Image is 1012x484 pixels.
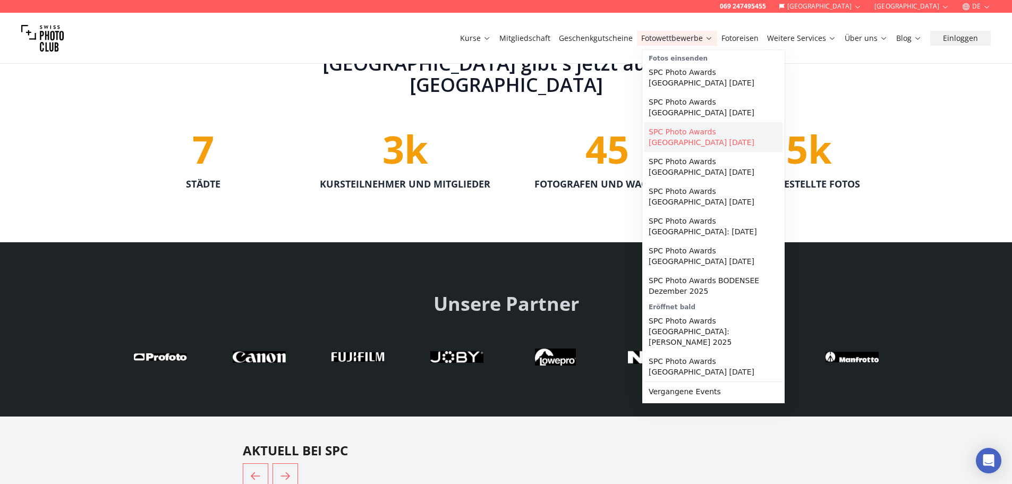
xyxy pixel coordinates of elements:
[720,2,766,11] a: 069 247495455
[644,63,783,92] a: SPC Photo Awards [GEOGRAPHIC_DATA] [DATE]
[644,241,783,271] a: SPC Photo Awards [GEOGRAPHIC_DATA] [DATE]
[637,31,717,46] button: Fotowettbewerbe
[826,349,879,366] img: Partner
[845,33,888,44] a: Über uns
[763,31,840,46] button: Weitere Services
[644,311,783,352] a: SPC Photo Awards [GEOGRAPHIC_DATA]: [PERSON_NAME] 2025
[382,123,428,175] span: 3k
[495,31,555,46] button: Mitgliedschaft
[896,33,922,44] a: Blog
[644,182,783,211] a: SPC Photo Awards [GEOGRAPHIC_DATA] [DATE]
[644,122,783,152] a: SPC Photo Awards [GEOGRAPHIC_DATA] [DATE]
[430,349,483,366] img: Partner
[628,349,681,366] img: Partner
[930,31,991,46] button: Einloggen
[644,211,783,241] a: SPC Photo Awards [GEOGRAPHIC_DATA]: [DATE]
[21,17,64,60] img: Swiss photo club
[115,293,897,315] h2: Unsere Partner
[758,176,860,191] p: AUSGESTELLTE FOTOS
[555,31,637,46] button: Geschenkgutscheine
[644,152,783,182] a: SPC Photo Awards [GEOGRAPHIC_DATA] [DATE]
[644,52,783,63] div: Fotos einsenden
[976,448,1001,473] div: Open Intercom Messenger
[717,31,763,46] button: Fotoreisen
[786,123,832,175] span: 5k
[331,349,385,366] img: Partner
[559,33,633,44] a: Geschenkgutscheine
[192,123,214,175] span: 7
[134,349,187,366] img: Partner
[233,349,286,366] img: Partner
[644,301,783,311] div: Eröffnet bald
[456,31,495,46] button: Kurse
[186,176,220,191] p: STÄDTE
[721,33,759,44] a: Fotoreisen
[892,31,926,46] button: Blog
[499,33,550,44] a: Mitgliedschaft
[644,92,783,122] a: SPC Photo Awards [GEOGRAPHIC_DATA] [DATE]
[840,31,892,46] button: Über uns
[644,271,783,301] a: SPC Photo Awards BODENSEE Dezember 2025
[641,33,713,44] a: Fotowettbewerbe
[585,123,629,175] span: 45
[644,352,783,381] a: SPC Photo Awards [GEOGRAPHIC_DATA] [DATE]
[767,33,836,44] a: Weitere Services
[644,382,783,401] a: Vergangene Events
[460,33,491,44] a: Kurse
[529,349,582,366] img: Partner
[302,32,710,96] h2: Den größten Fotoclub der [GEOGRAPHIC_DATA] gibt's jetzt auch in [GEOGRAPHIC_DATA]
[534,176,680,191] p: FOTOGRAFEN UND WACHSEND
[243,442,348,459] h2: AKTUELL BEI SPC
[320,176,490,191] p: KURSTEILNEHMER UND MITGLIEDER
